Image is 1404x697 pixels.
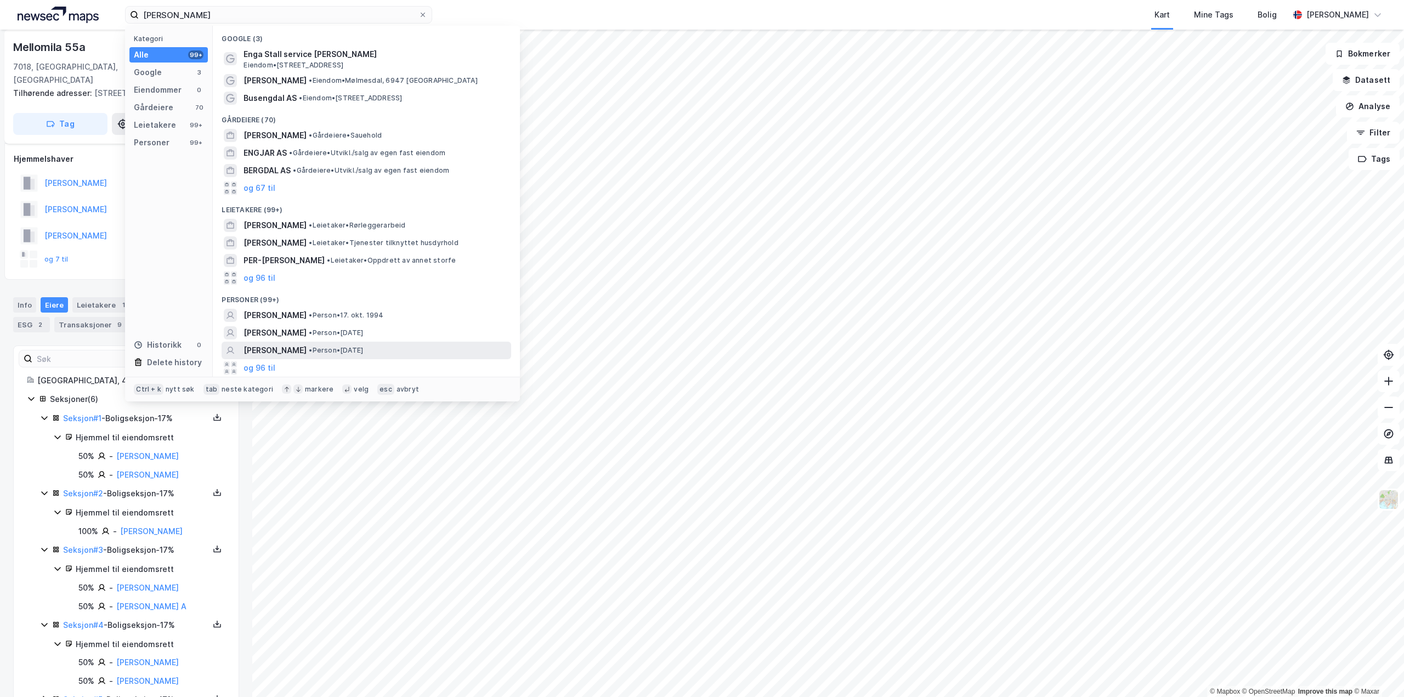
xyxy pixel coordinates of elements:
div: 7018, [GEOGRAPHIC_DATA], [GEOGRAPHIC_DATA] [13,60,152,87]
div: Leietakere [134,118,176,132]
span: • [309,239,312,247]
div: 9 [114,319,125,330]
div: Bolig [1258,8,1277,21]
a: Seksjon#4 [63,620,104,630]
div: avbryt [397,385,419,394]
span: Eiendom • [STREET_ADDRESS] [299,94,402,103]
div: Gårdeiere (70) [213,107,520,127]
div: Eiere [41,297,68,313]
span: Eiendom • Mølmesdal, 6947 [GEOGRAPHIC_DATA] [309,76,477,85]
a: [PERSON_NAME] [116,676,179,685]
div: Eiendommer [134,83,182,97]
button: og 96 til [244,271,275,285]
span: Leietaker • Rørleggerarbeid [309,221,405,230]
button: Filter [1347,122,1400,144]
span: ENGJAR AS [244,146,287,160]
div: 99+ [188,121,203,129]
a: [PERSON_NAME] A [116,602,186,611]
div: neste kategori [222,385,273,394]
a: [PERSON_NAME] [116,451,179,461]
a: Mapbox [1210,688,1240,695]
div: Mine Tags [1194,8,1233,21]
button: Tags [1349,148,1400,170]
div: Mellomila 55a [13,38,87,56]
button: Bokmerker [1326,43,1400,65]
div: 50% [78,656,94,669]
div: Hjemmel til eiendomsrett [76,638,225,651]
div: Kontrollprogram for chat [1349,644,1404,697]
span: BERGDAL AS [244,164,291,177]
div: esc [377,384,394,395]
div: - [113,525,117,538]
div: 50% [78,600,94,613]
span: • [309,346,312,354]
span: [PERSON_NAME] [244,74,307,87]
div: - Boligseksjon - 17% [63,487,209,500]
div: 1 [118,299,129,310]
div: - Boligseksjon - 17% [63,619,209,632]
span: • [309,328,312,337]
span: Person • [DATE] [309,346,363,355]
div: Google (3) [213,26,520,46]
div: Google [134,66,162,79]
div: Hjemmel til eiendomsrett [76,431,225,444]
div: markere [305,385,333,394]
div: - [109,581,113,594]
div: - [109,600,113,613]
div: Hjemmel til eiendomsrett [76,506,225,519]
span: [PERSON_NAME] [244,129,307,142]
a: [PERSON_NAME] [116,658,179,667]
div: Transaksjoner [54,317,129,332]
div: 0 [195,86,203,94]
span: Gårdeiere • Sauehold [309,131,382,140]
div: ESG [13,317,50,332]
div: tab [203,384,220,395]
div: [STREET_ADDRESS] [13,87,230,100]
div: 2 [35,319,46,330]
div: - [109,468,113,481]
span: • [327,256,330,264]
div: Kategori [134,35,208,43]
span: Eiendom • [STREET_ADDRESS] [244,61,343,70]
input: Søk [32,350,152,367]
span: • [309,131,312,139]
div: [PERSON_NAME] [1306,8,1369,21]
div: Leietakere [72,297,133,313]
div: Gårdeiere [134,101,173,114]
div: Leietakere (99+) [213,197,520,217]
span: Gårdeiere • Utvikl./salg av egen fast eiendom [293,166,449,175]
a: [PERSON_NAME] [120,526,183,536]
a: Seksjon#3 [63,545,103,554]
a: OpenStreetMap [1242,688,1295,695]
div: 50% [78,581,94,594]
div: Seksjoner ( 6 ) [50,393,225,406]
div: - [109,450,113,463]
div: Delete history [147,356,202,369]
span: • [309,311,312,319]
button: og 96 til [244,361,275,375]
div: velg [354,385,369,394]
span: Busengdal AS [244,92,297,105]
img: logo.a4113a55bc3d86da70a041830d287a7e.svg [18,7,99,23]
div: - Boligseksjon - 17% [63,543,209,557]
span: Enga Stall service [PERSON_NAME] [244,48,507,61]
div: Personer [134,136,169,149]
button: Datasett [1333,69,1400,91]
span: • [309,221,312,229]
img: Z [1378,489,1399,510]
div: 70 [195,103,203,112]
a: [PERSON_NAME] [116,583,179,592]
a: Improve this map [1298,688,1352,695]
span: Leietaker • Tjenester tilknyttet husdyrhold [309,239,458,247]
div: - [109,656,113,669]
iframe: Chat Widget [1349,644,1404,697]
div: [GEOGRAPHIC_DATA], 423/519 [37,374,225,387]
span: [PERSON_NAME] [244,309,307,322]
span: PER-[PERSON_NAME] [244,254,325,267]
div: 0 [195,341,203,349]
div: Ctrl + k [134,384,163,395]
a: [PERSON_NAME] [116,470,179,479]
span: Leietaker • Oppdrett av annet storfe [327,256,456,265]
div: - Boligseksjon - 17% [63,412,209,425]
a: Seksjon#1 [63,413,101,423]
